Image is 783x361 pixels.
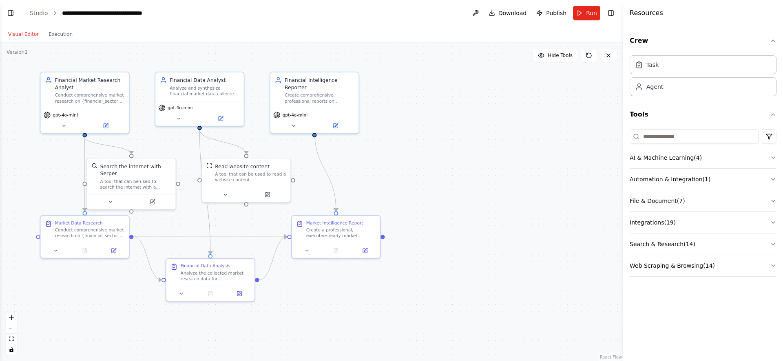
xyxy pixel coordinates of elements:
[215,172,286,183] div: A tool that can be used to read a website content.
[6,313,17,355] div: React Flow controls
[5,7,16,19] button: Show left sidebar
[630,233,776,255] button: Search & Research(14)
[630,212,776,233] button: Integrations(19)
[196,130,214,254] g: Edge from 8e8b716b-f533-4c30-8096-adebfbff7114 to 5a727fe0-460b-4da2-8d98-5b1faa07e167
[646,61,659,69] div: Task
[201,158,291,203] div: ScrapeWebsiteToolRead website contentA tool that can be used to read a website content.
[546,9,566,17] span: Publish
[170,85,239,97] div: Analyze and synthesize financial market data collected about {financial_sector}, identifying key ...
[200,114,241,123] button: Open in side panel
[40,72,130,134] div: Financial Market Research AnalystConduct comprehensive market research on {financial_sector} usin...
[6,323,17,334] button: zoom out
[533,49,577,62] button: Hide Tools
[485,6,530,20] button: Download
[605,7,617,19] button: Hide right sidebar
[285,77,354,91] div: Financial Intelligence Reporter
[69,247,100,255] button: No output available
[646,83,663,91] div: Agent
[195,289,226,298] button: No output available
[55,77,125,91] div: Financial Market Research Analyst
[586,9,597,17] span: Run
[196,130,250,154] g: Edge from 8e8b716b-f533-4c30-8096-adebfbff7114 to ee1920d8-06e3-4730-88f0-5d89d3eecac5
[321,247,352,255] button: No output available
[533,6,570,20] button: Publish
[170,77,239,84] div: Financial Data Analyst
[168,105,192,111] span: gpt-4o-mini
[44,29,77,39] button: Execution
[30,10,48,16] a: Studio
[6,344,17,355] button: toggle interactivity
[6,334,17,344] button: fit view
[181,263,230,269] div: Financial Data Analysis
[247,190,288,199] button: Open in side panel
[227,289,252,298] button: Open in side panel
[55,92,125,104] div: Conduct comprehensive market research on {financial_sector} using advanced search capabilities to...
[259,233,288,283] g: Edge from 5a727fe0-460b-4da2-8d98-5b1faa07e167 to f4195b92-60b1-406a-88ad-a3bc2f6fe261
[133,233,287,240] g: Edge from e9206d62-b288-464e-b7c2-a6656e903b8a to f4195b92-60b1-406a-88ad-a3bc2f6fe261
[630,169,776,190] button: Automation & Integration(1)
[630,29,776,52] button: Crew
[181,270,250,282] div: Analyze the collected market research data for {financial_sector} to identify patterns, trends, a...
[630,8,663,18] h4: Resources
[155,72,244,127] div: Financial Data AnalystAnalyze and synthesize financial market data collected about {financial_sec...
[166,258,255,302] div: Financial Data AnalysisAnalyze the collected market research data for {financial_sector} to ident...
[3,29,44,39] button: Visual Editor
[630,103,776,126] button: Tools
[55,220,103,226] div: Market Data Research
[91,163,97,168] img: SerperDevTool
[306,220,363,226] div: Market Intelligence Report
[30,9,154,17] nav: breadcrumb
[630,126,776,283] div: Tools
[100,178,171,190] div: A tool that can be used to search the internet with a search_query. Supports different search typ...
[86,121,126,130] button: Open in side panel
[55,227,125,239] div: Conduct comprehensive market research on {financial_sector} focusing on current market conditions...
[86,158,176,210] div: SerperDevToolSearch the internet with SerperA tool that can be used to search the internet with a...
[133,233,161,283] g: Edge from e9206d62-b288-464e-b7c2-a6656e903b8a to 5a727fe0-460b-4da2-8d98-5b1faa07e167
[291,215,381,259] div: Market Intelligence ReportCreate a professional, executive-ready market intelligence report for {...
[100,163,171,177] div: Search the internet with Serper
[283,112,307,118] span: gpt-4o-mini
[573,6,600,20] button: Run
[7,49,28,55] div: Version 1
[40,215,130,259] div: Market Data ResearchConduct comprehensive market research on {financial_sector} focusing on curre...
[630,190,776,211] button: File & Document(7)
[630,147,776,168] button: AI & Machine Learning(4)
[81,137,88,211] g: Edge from cf17554f-c2e4-407a-9461-d89dc2b4d6d2 to e9206d62-b288-464e-b7c2-a6656e903b8a
[630,52,776,103] div: Crew
[285,92,354,104] div: Create comprehensive, professional reports on {financial_sector} market research findings, presen...
[215,163,270,170] div: Read website content
[102,247,126,255] button: Open in side panel
[206,163,212,168] img: ScrapeWebsiteTool
[548,52,573,59] span: Hide Tools
[311,130,339,211] g: Edge from 4f290fd1-3e5b-4f0a-a898-d1a1d9415e0e to f4195b92-60b1-406a-88ad-a3bc2f6fe261
[270,72,359,134] div: Financial Intelligence ReporterCreate comprehensive, professional reports on {financial_sector} m...
[81,137,135,154] g: Edge from cf17554f-c2e4-407a-9461-d89dc2b4d6d2 to 4762d8ca-d665-4e42-b18f-5f46d788b96c
[132,198,173,206] button: Open in side panel
[6,313,17,323] button: zoom in
[600,355,622,359] a: React Flow attribution
[315,121,356,130] button: Open in side panel
[353,247,377,255] button: Open in side panel
[306,227,376,239] div: Create a professional, executive-ready market intelligence report for {financial_sector} that syn...
[630,255,776,276] button: Web Scraping & Browsing(14)
[498,9,527,17] span: Download
[53,112,77,118] span: gpt-4o-mini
